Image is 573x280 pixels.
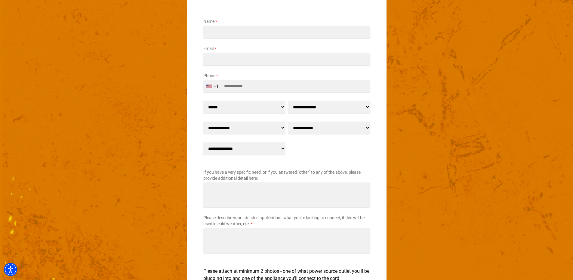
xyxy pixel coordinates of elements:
div: Accessibility Menu [4,263,17,276]
div: +1 [214,83,219,89]
span: Email [203,46,214,51]
div: United States: +1 [204,80,222,92]
span: If you have a very specific need, or if you answered "other" to any of the above, please provide ... [203,170,361,181]
span: Phone [203,73,215,78]
span: Please describe your intended application - what you're looking to connect, if this will be used ... [203,215,365,226]
span: Name [203,19,214,24]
